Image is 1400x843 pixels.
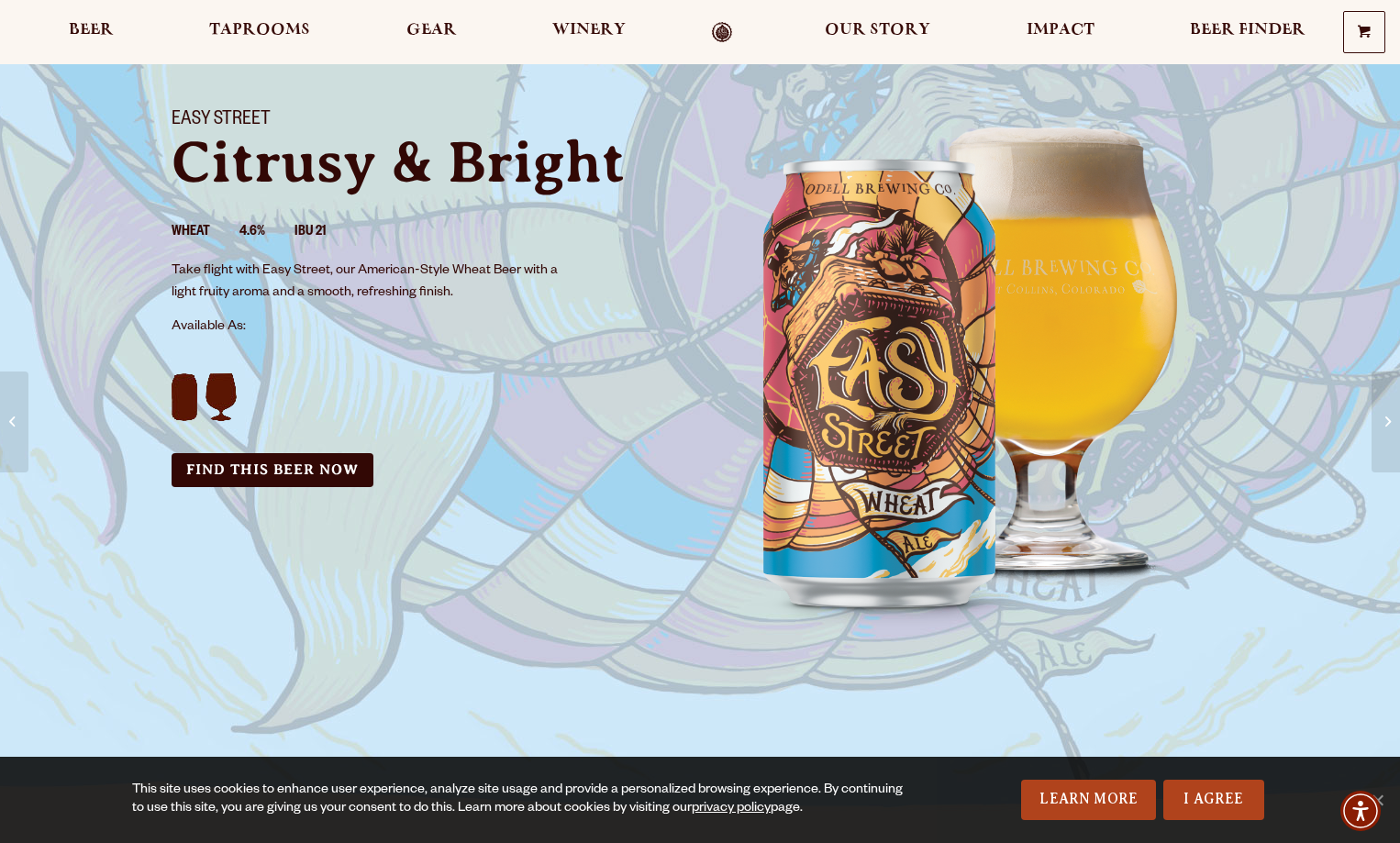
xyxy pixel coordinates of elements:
a: Beer [57,22,126,43]
p: Citrusy & Bright [172,133,678,192]
a: privacy policy [692,802,771,816]
span: Taprooms [209,23,310,38]
div: This site uses cookies to enhance user experience, analyze site usage and provide a personalized ... [132,782,917,818]
span: Beer [69,23,114,38]
a: Beer Finder [1178,22,1317,43]
li: 4.6% [239,221,294,245]
img: Easy Street Wheat [700,87,1250,638]
span: Our Story [825,23,930,38]
span: Winery [552,23,626,38]
span: Take flight with Easy Street, our American-Style Wheat Beer with a light fruity aroma and a smoot... [172,264,558,301]
a: Impact [1015,22,1106,43]
li: Wheat [172,221,239,245]
span: Gear [406,23,457,38]
span: Impact [1027,23,1094,38]
div: Accessibility Menu [1340,791,1381,831]
a: Gear [394,22,469,43]
li: IBU 21 [294,221,355,245]
span: Beer Finder [1190,23,1306,38]
a: Taprooms [197,22,322,43]
a: Odell Home [687,22,756,43]
a: I Agree [1163,780,1264,820]
h1: Easy Street [172,109,678,133]
p: Available As: [172,316,678,338]
a: Learn More [1021,780,1156,820]
a: Our Story [813,22,942,43]
a: Winery [540,22,638,43]
a: Find this Beer Now [172,453,373,487]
